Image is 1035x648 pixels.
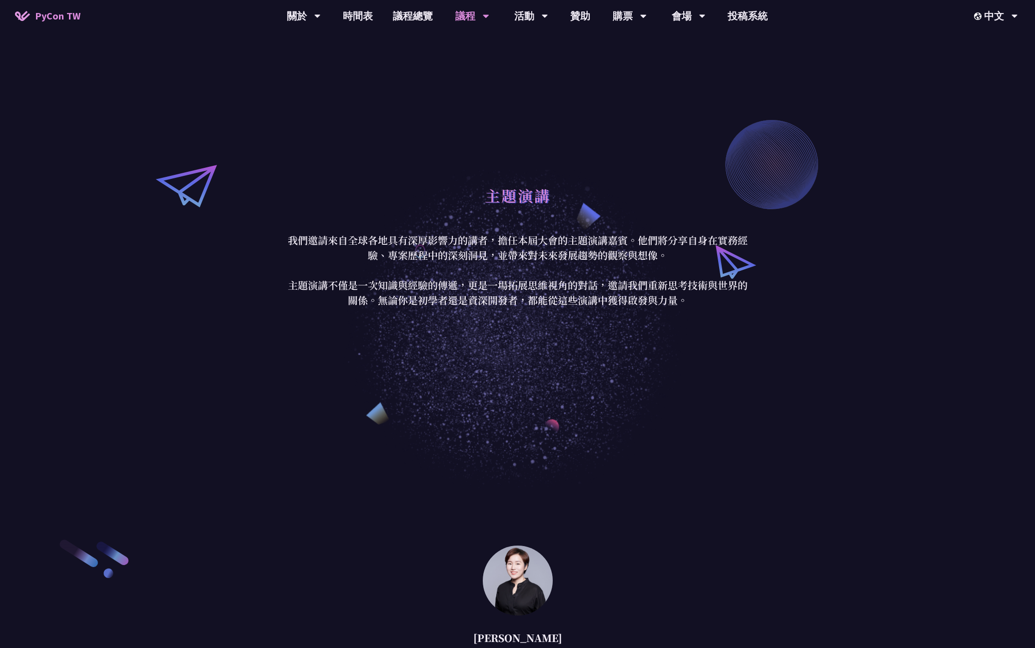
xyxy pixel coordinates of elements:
a: PyCon TW [5,3,90,28]
h1: 主題演講 [485,180,551,210]
img: Locale Icon [974,12,984,20]
p: 我們邀請來自全球各地具有深厚影響力的講者，擔任本屆大會的主題演講嘉賓。他們將分享自身在實務經驗、專案歷程中的深刻洞見，並帶來對未來發展趨勢的觀察與想像。 主題演講不僅是一次知識與經驗的傳遞，更是... [285,233,750,308]
span: PyCon TW [35,8,80,23]
img: 林滿新 [483,546,553,616]
img: Home icon of PyCon TW 2025 [15,11,30,21]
